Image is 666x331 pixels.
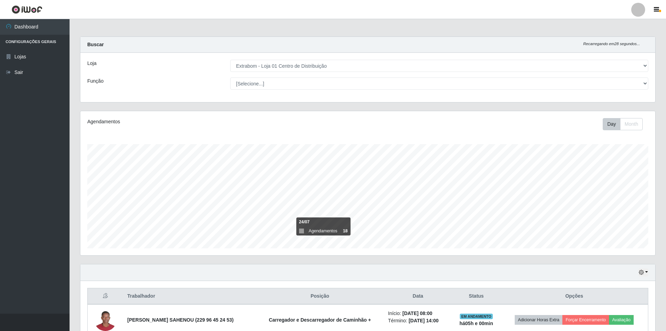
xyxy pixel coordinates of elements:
[87,60,96,67] label: Loja
[402,311,432,316] time: [DATE] 08:00
[459,321,493,326] strong: há 05 h e 00 min
[609,315,634,325] button: Avaliação
[603,118,648,130] div: Toolbar with button groups
[269,317,371,323] strong: Carregador e Descarregador de Caminhão +
[460,314,493,319] span: EM ANDAMENTO
[562,315,609,325] button: Forçar Encerramento
[11,5,42,14] img: CoreUI Logo
[515,315,562,325] button: Adicionar Horas Extra
[603,118,643,130] div: First group
[87,77,104,85] label: Função
[620,118,643,130] button: Month
[583,42,640,46] i: Recarregando em 28 segundos...
[384,288,452,305] th: Data
[87,118,315,125] div: Agendamentos
[123,288,256,305] th: Trabalhador
[87,42,104,47] strong: Buscar
[94,309,117,331] img: 1751668430791.jpeg
[500,288,648,305] th: Opções
[388,310,448,317] li: Início:
[603,118,620,130] button: Day
[388,317,448,324] li: Término:
[452,288,501,305] th: Status
[127,317,234,323] strong: [PERSON_NAME] SAHENOU (229 96 45 24 53)
[409,318,439,323] time: [DATE] 14:00
[256,288,384,305] th: Posição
